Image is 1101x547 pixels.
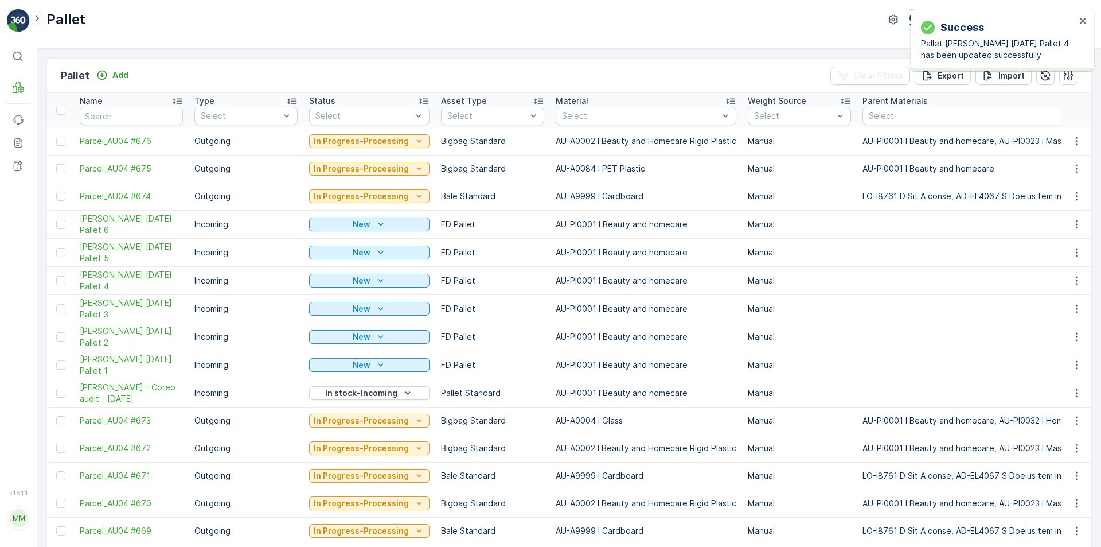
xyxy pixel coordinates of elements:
div: Toggle Row Selected [56,220,65,229]
p: Outgoing [194,525,298,537]
input: Search [80,107,183,125]
p: Bigbag Standard [441,498,544,509]
p: Manual [748,525,851,537]
button: In Progress-Processing [309,469,430,483]
a: FD Mecca 01/10/2025 Pallet 4 [80,269,183,292]
p: Incoming [194,387,298,399]
p: In Progress-Processing [314,443,409,454]
button: In Progress-Processing [309,524,430,538]
a: FD Mecca 01/10/2025 Pallet 3 [80,297,183,320]
div: Toggle Row Selected [56,471,65,480]
div: Toggle Row Selected [56,332,65,342]
p: Import [998,70,1025,82]
button: New [309,358,430,372]
p: Select [562,110,719,122]
p: AU-PI0001 I Beauty and homecare [556,219,736,230]
p: FD Pallet [441,303,544,315]
p: FD Pallet [441,275,544,286]
p: Bale Standard [441,470,544,482]
p: Bigbag Standard [441,163,544,174]
span: v 1.51.1 [7,490,30,496]
button: In Progress-Processing [309,162,430,176]
div: Toggle Row Selected [56,248,65,257]
span: [PERSON_NAME] [DATE] Pallet 4 [80,269,183,292]
p: Pallet [46,10,85,29]
img: terracycle_logo.png [909,13,928,26]
p: Manual [748,443,851,454]
p: Select [201,110,280,122]
p: AU-A9999 I Cardboard [556,470,736,482]
a: Parcel_AU04 #670 [80,498,183,509]
p: AU-A0002 I Beauty and Homecare Rigid Plastic [556,498,736,509]
span: [PERSON_NAME] [DATE] Pallet 6 [80,213,183,236]
p: AU-PI0001 I Beauty and homecare [556,331,736,343]
p: In Progress-Processing [314,191,409,202]
p: Manual [748,275,851,286]
a: Parcel_AU04 #675 [80,163,183,174]
button: In Progress-Processing [309,441,430,455]
p: AU-PI0001 I Beauty and homecare [556,387,736,399]
p: In Progress-Processing [314,135,409,147]
p: Weight Source [748,95,806,107]
div: Toggle Row Selected [56,389,65,398]
p: Outgoing [194,498,298,509]
p: AU-A9999 I Cardboard [556,525,736,537]
span: Parcel_AU04 #672 [80,443,183,454]
p: Select [754,110,833,122]
button: New [309,218,430,231]
p: AU-PI0001 I Beauty and homecare [556,275,736,286]
button: Export [915,67,971,85]
p: Asset Type [441,95,487,107]
p: FD Pallet [441,247,544,258]
p: Incoming [194,303,298,315]
p: Incoming [194,275,298,286]
button: New [309,302,430,316]
a: FD Mecca 01/10/2025 Pallet 5 [80,241,183,264]
a: Parcel_AU04 #674 [80,191,183,202]
button: New [309,246,430,259]
p: Outgoing [194,415,298,426]
p: In Progress-Processing [314,415,409,426]
div: Toggle Row Selected [56,444,65,453]
p: FD Pallet [441,331,544,343]
p: Clear Filters [853,70,903,82]
a: FD Mecca - Coreo audit - 17.09.2025 [80,382,183,405]
button: Add [92,68,133,82]
p: Export [938,70,964,82]
span: [PERSON_NAME] [DATE] Pallet 2 [80,325,183,348]
p: Manual [748,331,851,343]
p: Parent Materials [862,95,928,107]
p: Manual [748,415,851,426]
p: Outgoing [194,135,298,147]
p: Manual [748,163,851,174]
p: New [353,219,370,230]
p: Pallet Standard [441,387,544,399]
p: In Progress-Processing [314,525,409,537]
p: AU-A0004 I Glass [556,415,736,426]
span: Parcel_AU04 #673 [80,415,183,426]
button: Terracycle-AU04 - Sendable(+10:00) [909,9,1092,30]
p: Name [80,95,103,107]
a: FD Mecca 01/10/2025 Pallet 2 [80,325,183,348]
p: Success [940,20,984,36]
button: In stock-Incoming [309,386,430,400]
div: Toggle Row Selected [56,192,65,201]
p: In stock-Incoming [325,387,397,399]
p: Status [309,95,335,107]
p: In Progress-Processing [314,470,409,482]
p: Pallet [PERSON_NAME] [DATE] Pallet 4 has been updated successfully [921,38,1076,61]
p: Manual [748,470,851,482]
p: Bale Standard [441,191,544,202]
span: Parcel_AU04 #676 [80,135,183,147]
a: Parcel_AU04 #671 [80,470,183,482]
p: Outgoing [194,163,298,174]
p: Manual [748,387,851,399]
div: MM [10,509,28,527]
p: In Progress-Processing [314,163,409,174]
div: Toggle Row Selected [56,360,65,370]
p: Add [112,69,128,81]
p: Material [556,95,588,107]
p: AU-PI0001 I Beauty and homecare [556,359,736,371]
